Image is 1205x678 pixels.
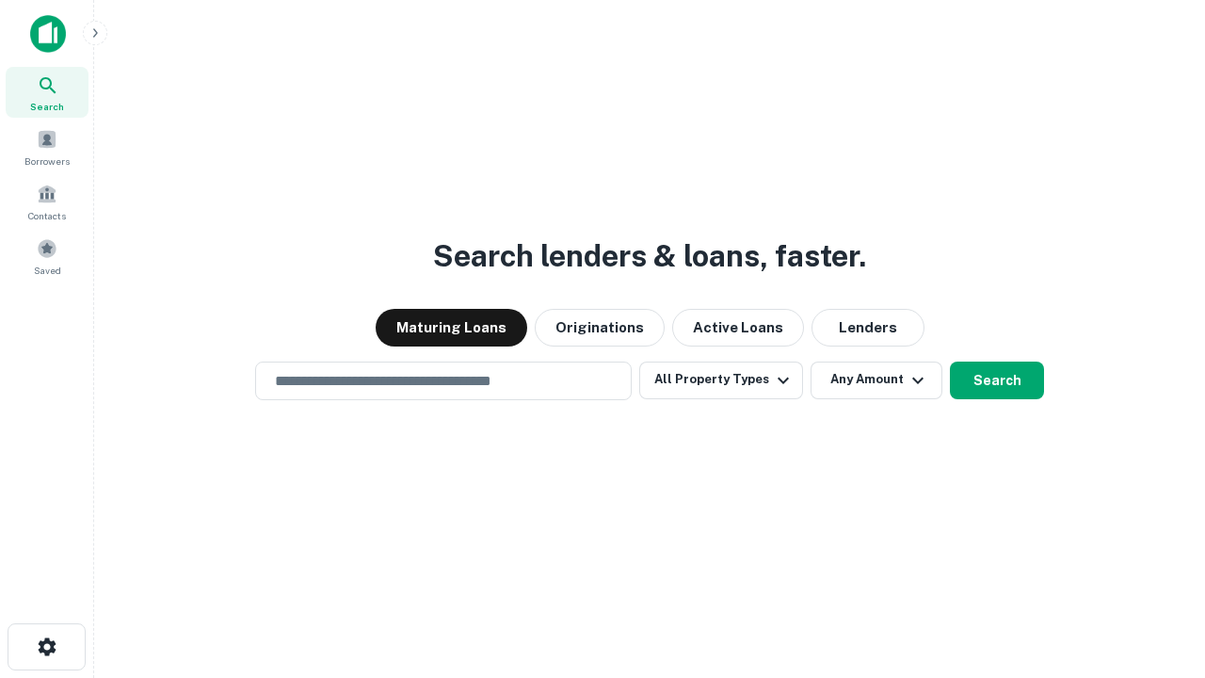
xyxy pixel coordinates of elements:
[376,309,527,347] button: Maturing Loans
[30,15,66,53] img: capitalize-icon.png
[1111,527,1205,618] iframe: Chat Widget
[672,309,804,347] button: Active Loans
[6,176,88,227] a: Contacts
[28,208,66,223] span: Contacts
[950,362,1044,399] button: Search
[639,362,803,399] button: All Property Types
[433,234,866,279] h3: Search lenders & loans, faster.
[30,99,64,114] span: Search
[535,309,665,347] button: Originations
[811,362,942,399] button: Any Amount
[24,153,70,169] span: Borrowers
[6,121,88,172] a: Borrowers
[34,263,61,278] span: Saved
[811,309,924,347] button: Lenders
[6,231,88,282] a: Saved
[6,67,88,118] a: Search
